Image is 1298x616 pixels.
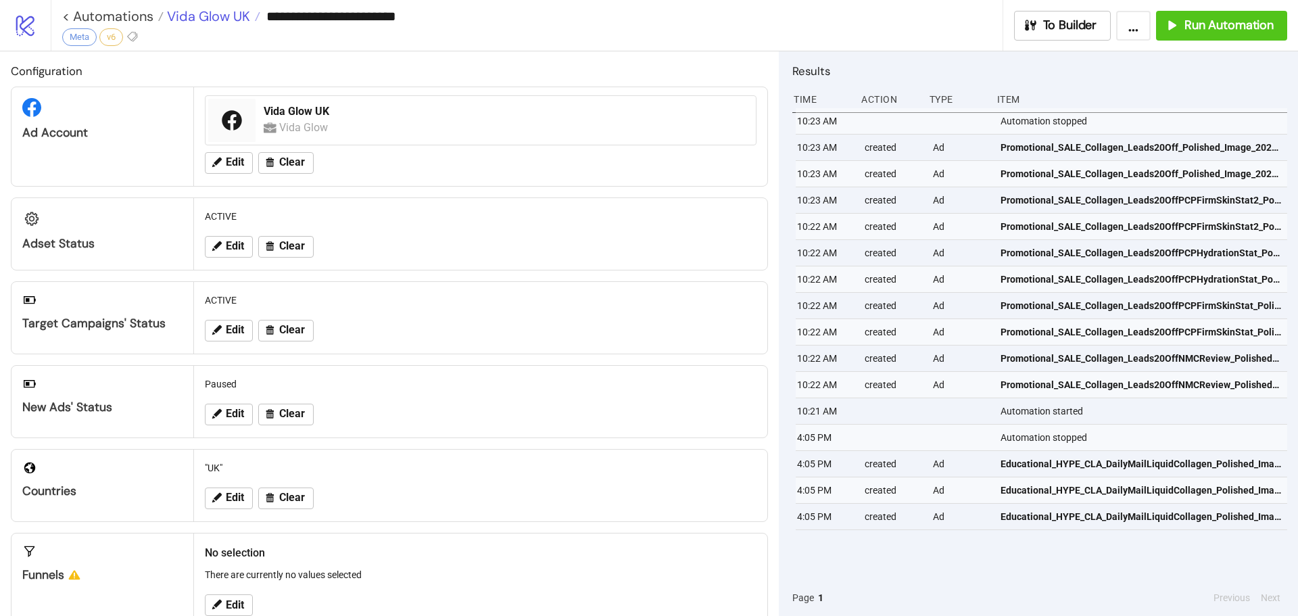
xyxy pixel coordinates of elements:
[932,293,990,318] div: Ad
[932,214,990,239] div: Ad
[1001,298,1281,313] span: Promotional_SALE_Collagen_Leads20OffPCPFirmSkinStat_Polished_Image_20251001_UK
[792,62,1287,80] h2: Results
[205,404,253,425] button: Edit
[226,156,244,168] span: Edit
[1001,451,1281,477] a: Educational_HYPE_CLA_DailyMailLiquidCollagen_Polished_Image_20250917_UK
[996,87,1287,112] div: Item
[863,477,921,503] div: created
[11,62,768,80] h2: Configuration
[863,214,921,239] div: created
[796,135,854,160] div: 10:23 AM
[999,425,1291,450] div: Automation stopped
[22,400,183,415] div: New Ads' Status
[279,324,305,336] span: Clear
[1184,18,1274,33] span: Run Automation
[796,372,854,398] div: 10:22 AM
[796,425,854,450] div: 4:05 PM
[796,346,854,371] div: 10:22 AM
[279,408,305,420] span: Clear
[1001,240,1281,266] a: Promotional_SALE_Collagen_Leads20OffPCPHydrationStat_Polished_Image_20251001_UK
[1001,193,1281,208] span: Promotional_SALE_Collagen_Leads20OffPCPFirmSkinStat2_Polished_Image_20251001_UK
[279,156,305,168] span: Clear
[863,293,921,318] div: created
[1257,590,1284,605] button: Next
[1001,377,1281,392] span: Promotional_SALE_Collagen_Leads20OffNMCReview_Polished_Image_20251001_UK
[199,287,762,313] div: ACTIVE
[264,104,748,119] div: Vida Glow UK
[1001,293,1281,318] a: Promotional_SALE_Collagen_Leads20OffPCPFirmSkinStat_Polished_Image_20251001_UK
[796,504,854,529] div: 4:05 PM
[796,451,854,477] div: 4:05 PM
[1209,590,1254,605] button: Previous
[1001,245,1281,260] span: Promotional_SALE_Collagen_Leads20OffPCPHydrationStat_Polished_Image_20251001_UK
[1001,456,1281,471] span: Educational_HYPE_CLA_DailyMailLiquidCollagen_Polished_Image_20250917_UK
[1001,166,1281,181] span: Promotional_SALE_Collagen_Leads20Off_Polished_Image_20251001_UK
[1116,11,1151,41] button: ...
[199,204,762,229] div: ACTIVE
[932,187,990,213] div: Ad
[22,483,183,499] div: Countries
[226,324,244,336] span: Edit
[796,108,854,134] div: 10:23 AM
[22,316,183,331] div: Target Campaigns' Status
[814,590,827,605] button: 1
[99,28,123,46] div: v6
[932,504,990,529] div: Ad
[22,567,183,583] div: Funnels
[205,152,253,174] button: Edit
[796,161,854,187] div: 10:23 AM
[164,9,260,23] a: Vida Glow UK
[932,240,990,266] div: Ad
[279,119,331,136] div: Vida Glow
[932,161,990,187] div: Ad
[932,135,990,160] div: Ad
[258,488,314,509] button: Clear
[863,504,921,529] div: created
[205,488,253,509] button: Edit
[1001,372,1281,398] a: Promotional_SALE_Collagen_Leads20OffNMCReview_Polished_Image_20251001_UK
[62,28,97,46] div: Meta
[796,477,854,503] div: 4:05 PM
[1001,135,1281,160] a: Promotional_SALE_Collagen_Leads20Off_Polished_Image_20251001_UK
[1001,504,1281,529] a: Educational_HYPE_CLA_DailyMailLiquidCollagen_Polished_Image_20250917_UK
[1001,509,1281,524] span: Educational_HYPE_CLA_DailyMailLiquidCollagen_Polished_Image_20250917_UK
[1156,11,1287,41] button: Run Automation
[863,266,921,292] div: created
[863,319,921,345] div: created
[932,346,990,371] div: Ad
[932,319,990,345] div: Ad
[863,187,921,213] div: created
[258,404,314,425] button: Clear
[226,240,244,252] span: Edit
[796,214,854,239] div: 10:22 AM
[1001,351,1281,366] span: Promotional_SALE_Collagen_Leads20OffNMCReview_Polished_Image_20251001_UK
[205,594,253,616] button: Edit
[1001,483,1281,498] span: Educational_HYPE_CLA_DailyMailLiquidCollagen_Polished_Image_20250917_UK
[1001,325,1281,339] span: Promotional_SALE_Collagen_Leads20OffPCPFirmSkinStat_Polished_Image_20251001_UK
[279,492,305,504] span: Clear
[164,7,250,25] span: Vida Glow UK
[796,187,854,213] div: 10:23 AM
[258,236,314,258] button: Clear
[226,408,244,420] span: Edit
[205,567,756,582] p: There are currently no values selected
[226,599,244,611] span: Edit
[1001,219,1281,234] span: Promotional_SALE_Collagen_Leads20OffPCPFirmSkinStat2_Polished_Image_20251001_UK
[796,240,854,266] div: 10:22 AM
[199,371,762,397] div: Paused
[1001,214,1281,239] a: Promotional_SALE_Collagen_Leads20OffPCPFirmSkinStat2_Polished_Image_20251001_UK
[205,544,756,561] h2: No selection
[205,236,253,258] button: Edit
[279,240,305,252] span: Clear
[792,590,814,605] span: Page
[258,320,314,341] button: Clear
[796,398,854,424] div: 10:21 AM
[932,477,990,503] div: Ad
[863,135,921,160] div: created
[932,372,990,398] div: Ad
[792,87,850,112] div: Time
[226,492,244,504] span: Edit
[863,451,921,477] div: created
[205,320,253,341] button: Edit
[863,240,921,266] div: created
